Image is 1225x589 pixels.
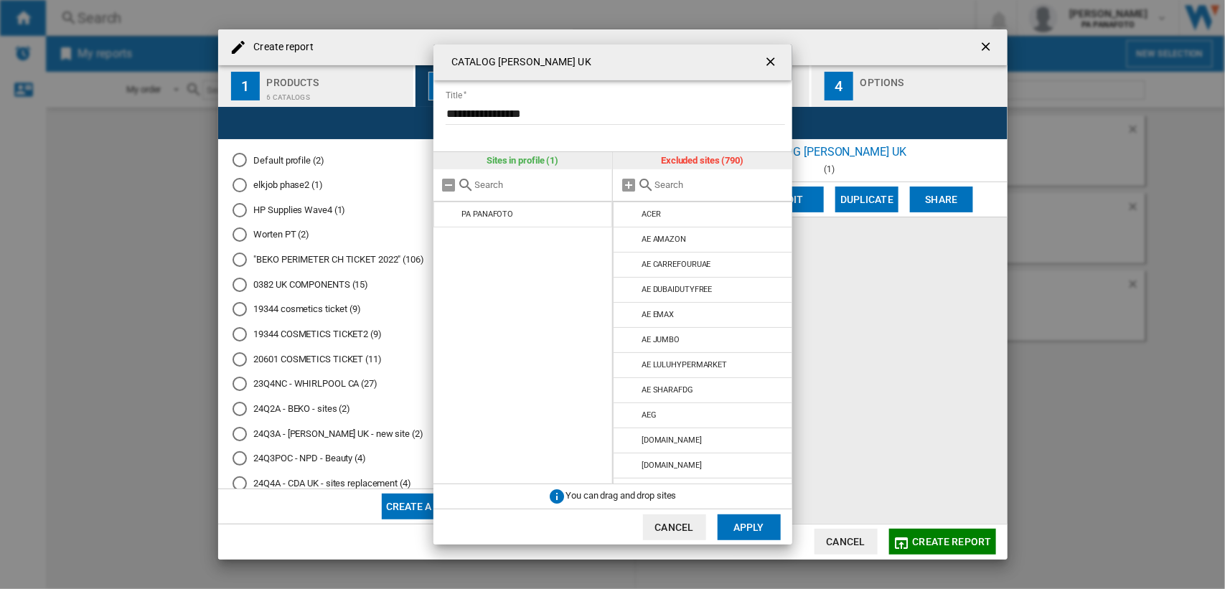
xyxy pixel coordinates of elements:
span: You can drag and drop sites [565,491,676,501]
div: AE AMAZON [642,235,686,244]
md-icon: Add all [620,176,637,194]
div: PA PANAFOTO [461,209,513,219]
input: Search [654,179,785,190]
div: [DOMAIN_NAME] [642,435,702,445]
div: AE DUBAIDUTYFREE [642,285,712,294]
input: Search [475,179,606,190]
div: Sites in profile (1) [433,152,613,169]
div: AE SHARAFDG [642,385,693,395]
div: AE CARREFOURUAE [642,260,711,269]
button: getI18NText('BUTTONS.CLOSE_DIALOG') [758,48,787,77]
div: AE LULUHYPERMARKET [642,360,727,369]
button: Apply [718,514,781,540]
div: ACER [642,209,661,219]
ng-md-icon: getI18NText('BUTTONS.CLOSE_DIALOG') [764,55,781,72]
div: AE JUMBO [642,335,680,344]
md-icon: Remove all [441,176,458,194]
div: AEG [642,410,657,420]
div: Excluded sites (790) [613,152,792,169]
h4: CATALOG [PERSON_NAME] UK [445,55,591,70]
div: AE EMAX [642,310,674,319]
button: Cancel [643,514,706,540]
div: [DOMAIN_NAME] [642,461,702,470]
